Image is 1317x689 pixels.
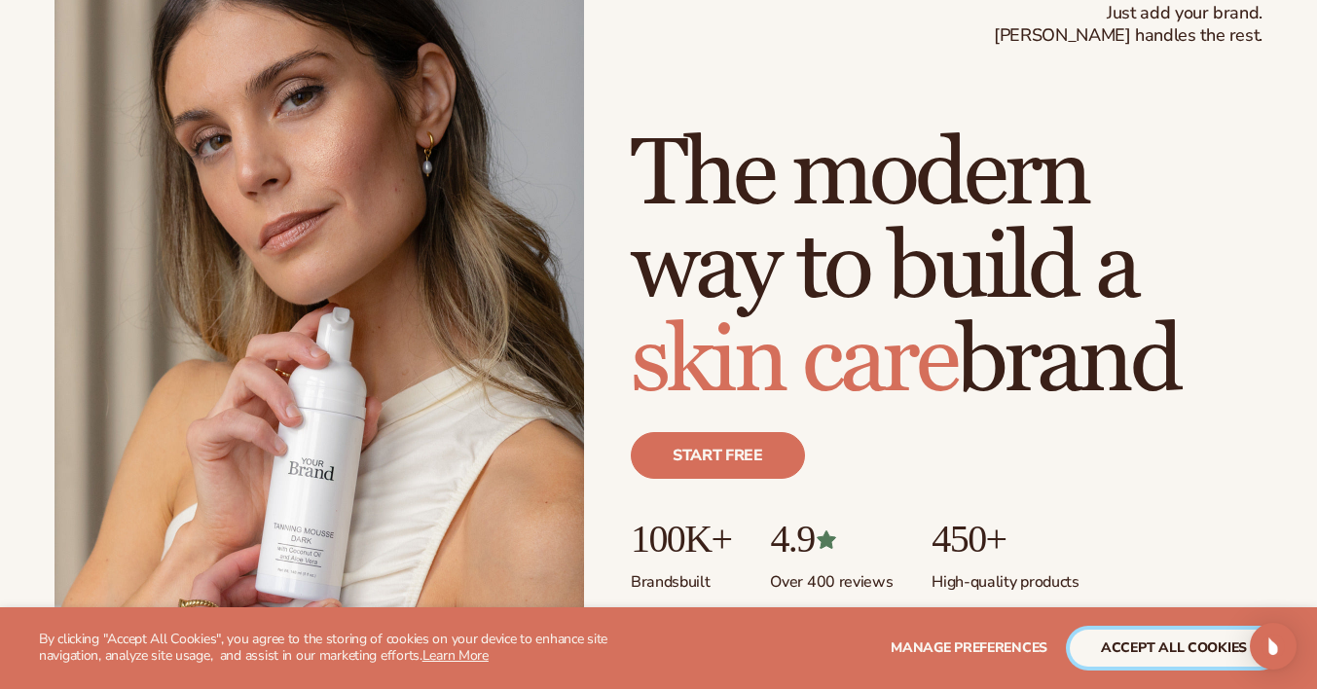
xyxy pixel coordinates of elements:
span: Manage preferences [891,638,1047,657]
p: 100K+ [631,518,731,561]
a: Learn More [422,646,489,665]
span: Just add your brand. [PERSON_NAME] handles the rest. [994,2,1262,48]
p: Over 400 reviews [770,561,893,593]
p: By clicking "Accept All Cookies", you agree to the storing of cookies on your device to enhance s... [39,632,651,665]
span: skin care [631,305,956,418]
p: 450+ [932,518,1079,561]
p: 4.9 [770,518,893,561]
a: Start free [631,432,805,479]
div: Open Intercom Messenger [1250,623,1297,670]
button: Manage preferences [891,630,1047,667]
button: accept all cookies [1070,630,1278,667]
p: High-quality products [932,561,1079,593]
h1: The modern way to build a brand [631,128,1262,409]
p: Brands built [631,561,731,593]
